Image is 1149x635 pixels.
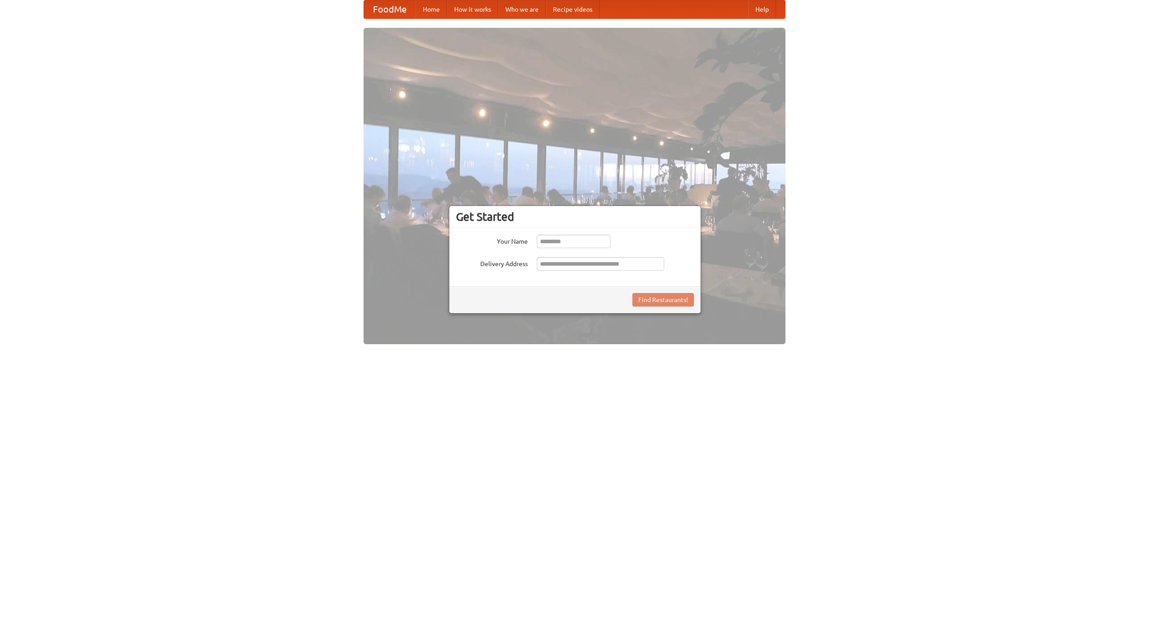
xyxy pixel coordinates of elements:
a: Recipe videos [546,0,600,18]
a: Home [416,0,447,18]
a: FoodMe [364,0,416,18]
label: Your Name [456,235,528,246]
a: Who we are [498,0,546,18]
a: Help [748,0,776,18]
label: Delivery Address [456,257,528,268]
a: How it works [447,0,498,18]
h3: Get Started [456,210,694,223]
button: Find Restaurants! [632,293,694,307]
